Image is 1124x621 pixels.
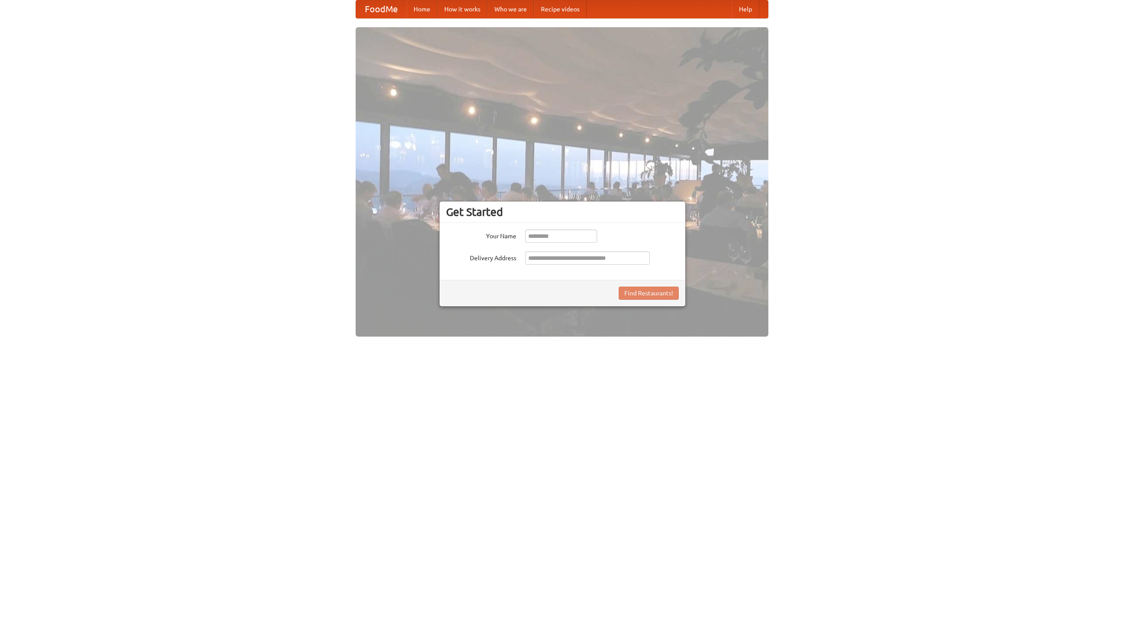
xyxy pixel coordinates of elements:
a: Who we are [487,0,534,18]
label: Delivery Address [446,251,516,262]
label: Your Name [446,230,516,241]
a: Home [407,0,437,18]
button: Find Restaurants! [619,287,679,300]
a: FoodMe [356,0,407,18]
a: Help [732,0,759,18]
a: How it works [437,0,487,18]
a: Recipe videos [534,0,587,18]
h3: Get Started [446,205,679,219]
